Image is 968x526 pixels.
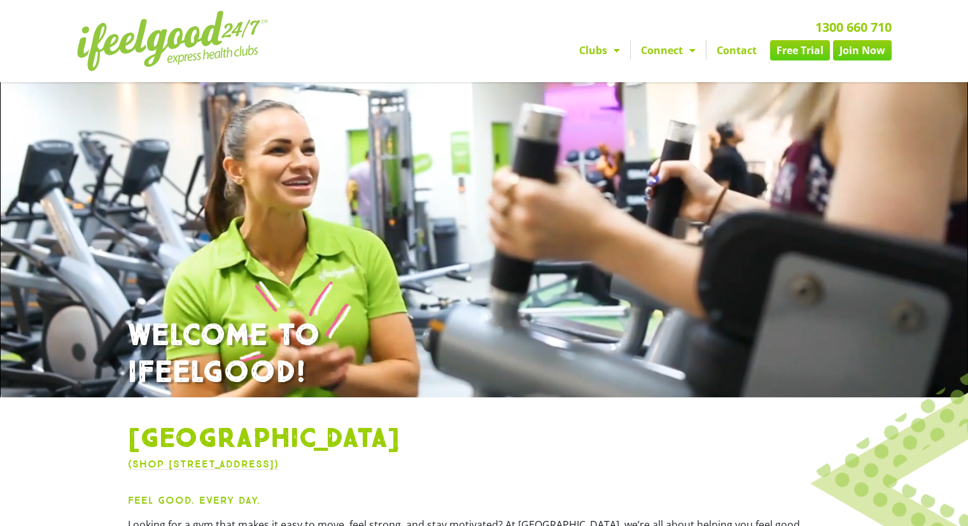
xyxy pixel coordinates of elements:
a: Join Now [833,40,892,60]
a: Free Trial [770,40,830,60]
strong: Feel Good. Every Day. [128,494,260,506]
a: Clubs [569,40,630,60]
nav: Menu [367,40,892,60]
h1: [GEOGRAPHIC_DATA] [128,423,841,456]
h1: WELCOME TO IFEELGOOD! [128,318,841,391]
a: 1300 660 710 [815,18,892,36]
a: (Shop [STREET_ADDRESS]) [128,458,279,470]
a: Contact [706,40,767,60]
a: Connect [631,40,706,60]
